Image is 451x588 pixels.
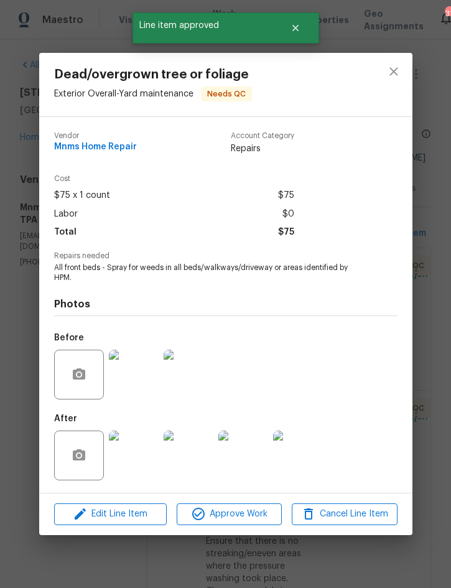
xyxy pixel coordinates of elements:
[54,223,77,241] span: Total
[54,334,84,342] h5: Before
[180,506,278,522] span: Approve Work
[54,142,137,152] span: Mnms Home Repair
[54,298,398,310] h4: Photos
[295,506,393,522] span: Cancel Line Item
[231,142,294,155] span: Repairs
[133,12,275,39] span: Line item approved
[54,252,398,260] span: Repairs needed
[275,16,316,40] button: Close
[177,503,282,525] button: Approve Work
[54,187,110,205] span: $75 x 1 count
[54,132,137,140] span: Vendor
[54,263,363,284] span: All front beds - Spray for weeds in all beds/walkways/driveway or areas identified by HPM.
[54,90,193,98] span: Exterior Overall - Yard maintenance
[202,88,251,100] span: Needs QC
[54,205,78,223] span: Labor
[54,503,167,525] button: Edit Line Item
[54,414,77,423] h5: After
[231,132,294,140] span: Account Category
[54,68,252,82] span: Dead/overgrown tree or foliage
[278,187,294,205] span: $75
[292,503,397,525] button: Cancel Line Item
[58,506,163,522] span: Edit Line Item
[282,205,294,223] span: $0
[54,175,294,183] span: Cost
[379,57,409,86] button: close
[278,223,294,241] span: $75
